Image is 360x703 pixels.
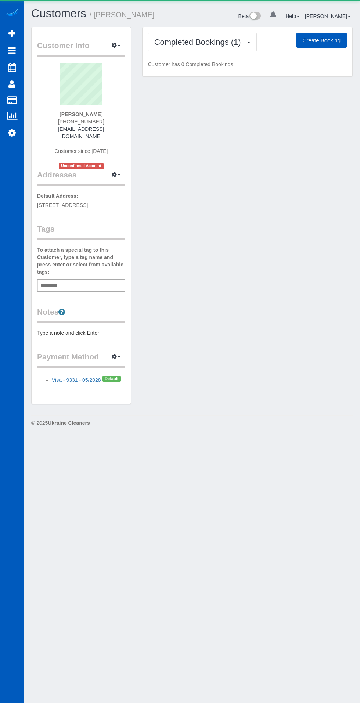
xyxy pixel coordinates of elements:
[148,33,257,51] button: Completed Bookings (1)
[238,13,261,19] a: Beta
[37,246,125,276] label: To attach a special tag to this Customer, type a tag name and press enter or select from availabl...
[31,7,86,20] a: Customers
[249,12,261,21] img: New interface
[59,163,104,169] span: Unconfirmed Account
[4,7,19,18] img: Automaid Logo
[296,33,347,48] button: Create Booking
[102,376,121,382] span: Default
[60,111,102,117] strong: [PERSON_NAME]
[305,13,351,19] a: [PERSON_NAME]
[37,192,78,200] label: Default Address:
[54,148,108,154] span: Customer since [DATE]
[58,119,104,125] span: [PHONE_NUMBER]
[37,202,88,208] span: [STREET_ADDRESS]
[37,40,125,57] legend: Customer Info
[48,420,90,426] strong: Ukraine Cleaners
[31,419,353,427] div: © 2025
[148,61,347,68] p: Customer has 0 Completed Bookings
[58,126,104,139] a: [EMAIL_ADDRESS][DOMAIN_NAME]
[285,13,300,19] a: Help
[37,223,125,240] legend: Tags
[154,37,245,47] span: Completed Bookings (1)
[52,377,101,383] a: Visa - 9331 - 05/2028
[37,306,125,323] legend: Notes
[90,11,155,19] small: / [PERSON_NAME]
[37,351,125,368] legend: Payment Method
[37,329,125,337] pre: Type a note and click Enter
